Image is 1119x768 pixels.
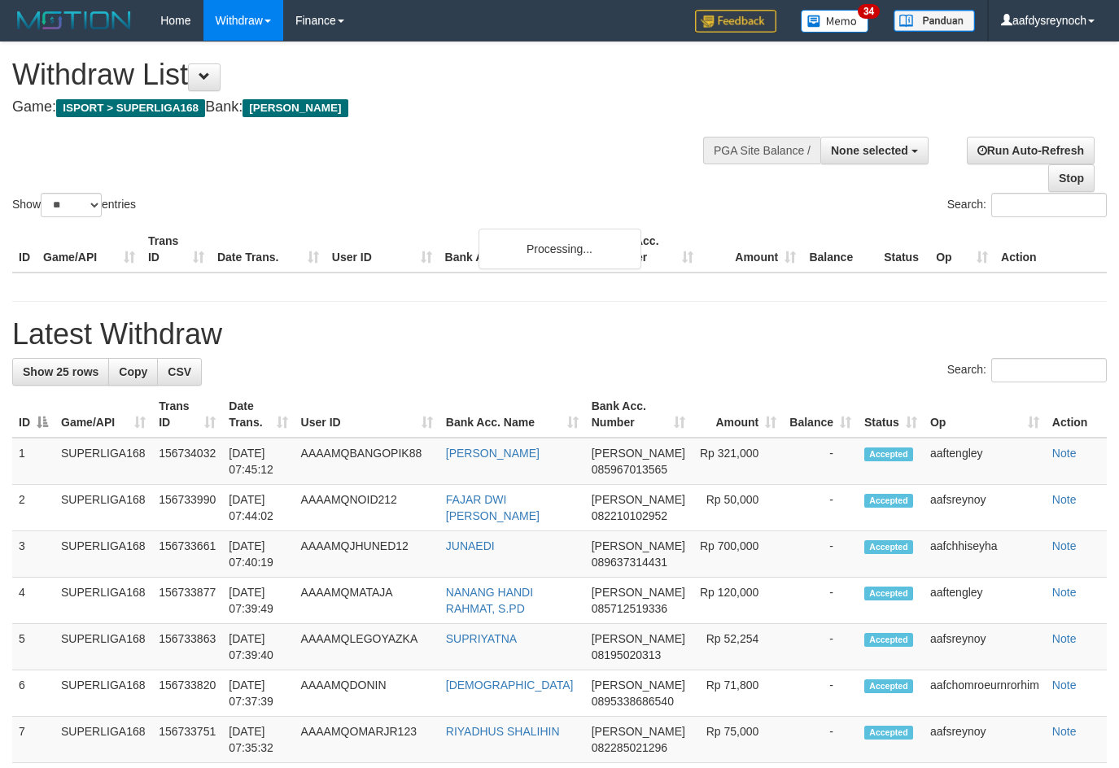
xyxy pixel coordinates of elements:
td: 5 [12,624,55,670]
span: ISPORT > SUPERLIGA168 [56,99,205,117]
td: Rp 321,000 [692,438,783,485]
th: Op: activate to sort column ascending [924,391,1046,438]
img: panduan.png [894,10,975,32]
th: Op [929,226,994,273]
a: Stop [1048,164,1095,192]
div: Processing... [479,229,641,269]
a: [DEMOGRAPHIC_DATA] [446,679,574,692]
td: AAAAMQOMARJR123 [295,717,439,763]
td: aaftengley [924,438,1046,485]
td: 3 [12,531,55,578]
td: aafsreynoy [924,624,1046,670]
h4: Game: Bank: [12,99,730,116]
span: Copy [119,365,147,378]
img: Button%20Memo.svg [801,10,869,33]
th: Balance [802,226,877,273]
td: - [783,578,858,624]
td: [DATE] 07:45:12 [222,438,294,485]
select: Showentries [41,193,102,217]
span: Copy 0895338686540 to clipboard [592,695,674,708]
td: [DATE] 07:44:02 [222,485,294,531]
td: - [783,624,858,670]
a: NANANG HANDI RAHMAT, S.PD [446,586,533,615]
a: SUPRIYATNA [446,632,517,645]
th: Bank Acc. Name: activate to sort column ascending [439,391,585,438]
img: Feedback.jpg [695,10,776,33]
td: - [783,717,858,763]
td: aafchomroeurnrorhim [924,670,1046,717]
td: SUPERLIGA168 [55,670,152,717]
button: None selected [820,137,929,164]
th: ID: activate to sort column descending [12,391,55,438]
span: 34 [858,4,880,19]
td: - [783,438,858,485]
a: Note [1052,632,1077,645]
a: JUNAEDI [446,539,495,552]
span: Copy 085967013565 to clipboard [592,463,667,476]
span: Accepted [864,726,913,740]
span: Accepted [864,679,913,693]
a: Note [1052,586,1077,599]
input: Search: [991,193,1107,217]
th: Amount [700,226,802,273]
td: AAAAMQJHUNED12 [295,531,439,578]
th: Status: activate to sort column ascending [858,391,924,438]
td: 6 [12,670,55,717]
td: SUPERLIGA168 [55,438,152,485]
th: Trans ID: activate to sort column ascending [152,391,222,438]
th: Action [1046,391,1107,438]
span: Accepted [864,587,913,600]
td: [DATE] 07:39:49 [222,578,294,624]
div: PGA Site Balance / [703,137,820,164]
td: 156733820 [152,670,222,717]
input: Search: [991,358,1107,382]
a: RIYADHUS SHALIHIN [446,725,560,738]
td: 1 [12,438,55,485]
a: Run Auto-Refresh [967,137,1095,164]
th: Date Trans.: activate to sort column ascending [222,391,294,438]
span: [PERSON_NAME] [592,447,685,460]
td: Rp 75,000 [692,717,783,763]
span: Copy 08195020313 to clipboard [592,648,662,661]
td: Rp 71,800 [692,670,783,717]
span: Show 25 rows [23,365,98,378]
td: 156733661 [152,531,222,578]
td: [DATE] 07:40:19 [222,531,294,578]
label: Search: [947,193,1107,217]
td: 156734032 [152,438,222,485]
th: User ID: activate to sort column ascending [295,391,439,438]
td: Rp 120,000 [692,578,783,624]
th: Game/API: activate to sort column ascending [55,391,152,438]
h1: Withdraw List [12,59,730,91]
span: Copy 082285021296 to clipboard [592,741,667,754]
span: [PERSON_NAME] [243,99,348,117]
span: Copy 085712519336 to clipboard [592,602,667,615]
td: 156733751 [152,717,222,763]
span: None selected [831,144,908,157]
td: SUPERLIGA168 [55,717,152,763]
a: Copy [108,358,158,386]
td: AAAAMQLEGOYAZKA [295,624,439,670]
td: 7 [12,717,55,763]
span: Copy 089637314431 to clipboard [592,556,667,569]
td: - [783,670,858,717]
th: Trans ID [142,226,211,273]
td: 156733990 [152,485,222,531]
th: Balance: activate to sort column ascending [783,391,858,438]
span: [PERSON_NAME] [592,679,685,692]
td: 156733863 [152,624,222,670]
td: aafsreynoy [924,717,1046,763]
td: [DATE] 07:39:40 [222,624,294,670]
td: aafsreynoy [924,485,1046,531]
td: AAAAMQMATAJA [295,578,439,624]
td: 4 [12,578,55,624]
th: User ID [326,226,439,273]
span: Accepted [864,633,913,647]
span: [PERSON_NAME] [592,586,685,599]
a: FAJAR DWI [PERSON_NAME] [446,493,540,522]
h1: Latest Withdraw [12,318,1107,351]
td: Rp 50,000 [692,485,783,531]
span: [PERSON_NAME] [592,539,685,552]
a: Note [1052,679,1077,692]
td: 2 [12,485,55,531]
